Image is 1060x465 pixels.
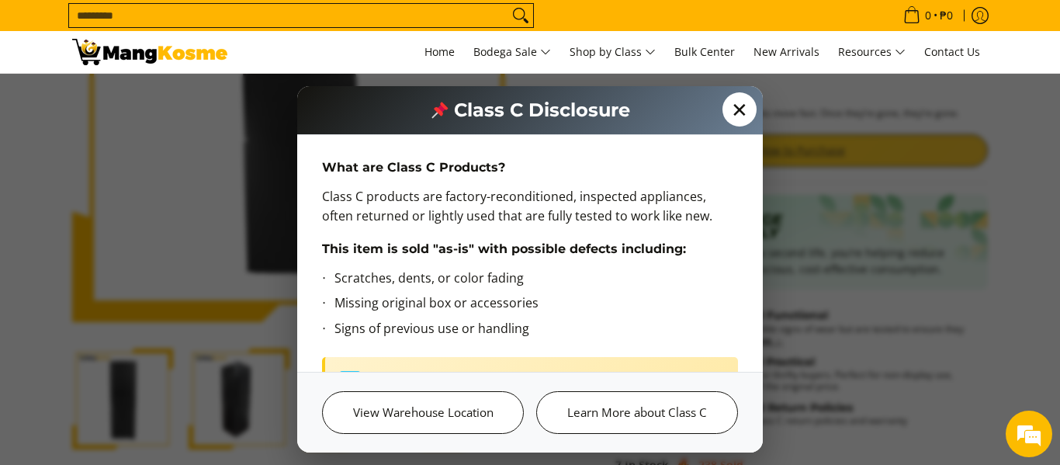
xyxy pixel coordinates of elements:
[372,370,726,407] p: This item is sold . Please visit us to inspect and purchase it in person.
[72,39,227,65] img: Condura 8.5 Cu. Ft. Negosyo Inverter Refrigerator l Mang Kosme
[322,160,738,175] h4: What are Class C Products?
[334,319,738,345] li: Signs of previous use or handling
[417,31,462,73] a: Home
[508,4,533,27] button: Search
[243,31,988,73] nav: Main Menu
[322,241,738,257] h4: This item is sold "as-is" with possible defects including:
[90,136,214,293] span: We're online!
[536,391,738,434] a: Learn More about Class C
[322,187,738,241] p: Class C products are factory-reconditioned, inspected appliances, often returned or lightly used ...
[830,31,913,73] a: Resources
[916,31,988,73] a: Contact Us
[466,370,665,387] strong: only at our [GEOGRAPHIC_DATA]
[562,31,663,73] a: Shop by Class
[334,269,738,294] li: Scratches, dents, or color fading
[838,43,906,62] span: Resources
[570,43,656,62] span: Shop by Class
[322,391,524,434] a: View Warehouse Location
[8,304,296,359] textarea: Type your message and hit 'Enter'
[924,44,980,59] span: Contact Us
[674,44,735,59] span: Bulk Center
[899,7,958,24] span: •
[255,8,292,45] div: Minimize live chat window
[722,92,757,127] span: ✕
[746,31,827,73] a: New Arrivals
[473,43,551,62] span: Bodega Sale
[81,87,261,107] div: Chat with us now
[937,10,955,21] span: ₱0
[431,99,630,122] h2: Class C Disclosure
[667,31,743,73] a: Bulk Center
[424,44,455,59] span: Home
[753,44,819,59] span: New Arrivals
[466,31,559,73] a: Bodega Sale
[334,293,738,319] li: Missing original box or accessories
[923,10,934,21] span: 0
